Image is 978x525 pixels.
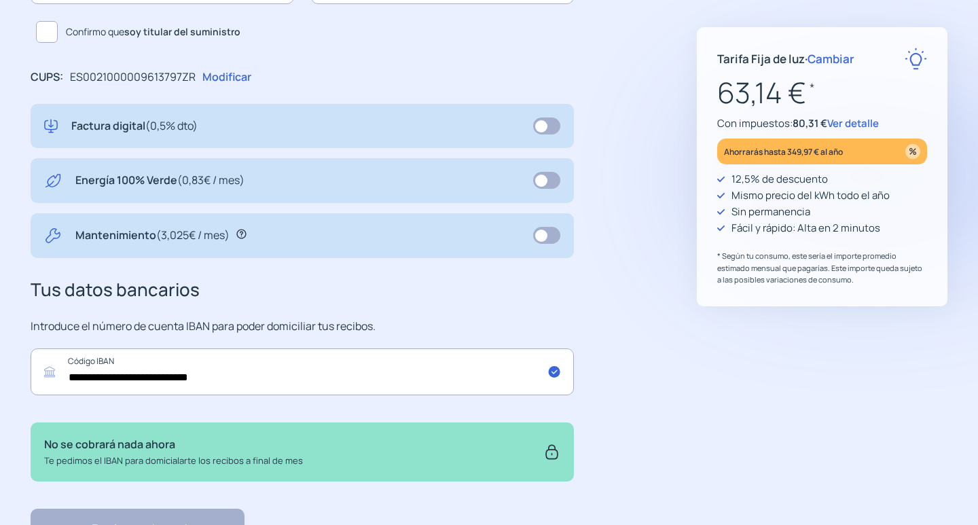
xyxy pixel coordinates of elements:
p: Mantenimiento [75,227,230,245]
p: Tarifa Fija de luz · [717,50,854,68]
span: (3,025€ / mes) [156,228,230,242]
p: CUPS: [31,69,63,86]
p: Mismo precio del kWh todo el año [731,187,890,204]
p: No se cobrará nada ahora [44,436,303,454]
p: Ahorrarás hasta 349,97 € al año [724,144,843,160]
img: digital-invoice.svg [44,117,58,135]
span: (0,83€ / mes) [177,173,244,187]
p: Introduce el número de cuenta IBAN para poder domiciliar tus recibos. [31,318,574,336]
span: Ver detalle [827,116,879,130]
img: rate-E.svg [905,48,927,70]
p: 12,5% de descuento [731,171,828,187]
span: 80,31 € [793,116,827,130]
b: soy titular del suministro [124,25,240,38]
p: Factura digital [71,117,198,135]
p: 63,14 € [717,70,927,115]
img: percentage_icon.svg [905,144,920,159]
h3: Tus datos bancarios [31,276,574,304]
p: Sin permanencia [731,204,810,220]
p: Modificar [202,69,251,86]
img: energy-green.svg [44,172,62,189]
p: Energía 100% Verde [75,172,244,189]
p: ES0021000009613797ZR [70,69,196,86]
img: secure.svg [543,436,560,467]
span: Confirmo que [66,24,240,39]
span: (0,5% dto) [145,118,198,133]
img: tool.svg [44,227,62,245]
span: Cambiar [808,51,854,67]
p: Con impuestos: [717,115,927,132]
p: Fácil y rápido: Alta en 2 minutos [731,220,880,236]
p: Te pedimos el IBAN para domicialarte los recibos a final de mes [44,454,303,468]
p: * Según tu consumo, este sería el importe promedio estimado mensual que pagarías. Este importe qu... [717,250,927,286]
